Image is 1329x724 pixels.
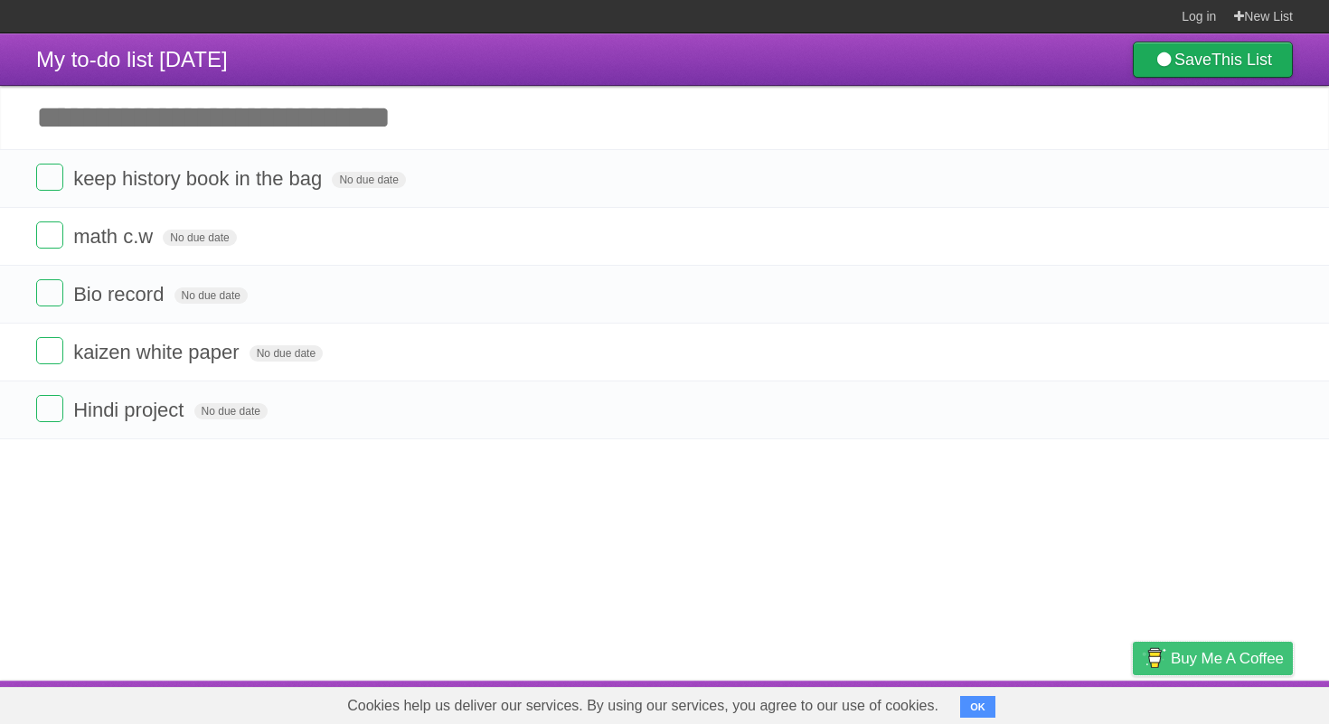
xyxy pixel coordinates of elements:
[174,287,248,304] span: No due date
[36,47,228,71] span: My to-do list [DATE]
[73,341,243,363] span: kaizen white paper
[892,685,930,719] a: About
[1142,643,1166,673] img: Buy me a coffee
[1048,685,1088,719] a: Terms
[36,221,63,249] label: Done
[329,688,957,724] span: Cookies help us deliver our services. By using our services, you agree to our use of cookies.
[73,399,188,421] span: Hindi project
[36,164,63,191] label: Done
[36,279,63,306] label: Done
[36,395,63,422] label: Done
[73,225,157,248] span: math c.w
[1109,685,1156,719] a: Privacy
[36,337,63,364] label: Done
[332,172,405,188] span: No due date
[952,685,1025,719] a: Developers
[1133,642,1293,675] a: Buy me a coffee
[250,345,323,362] span: No due date
[1133,42,1293,78] a: SaveThis List
[163,230,236,246] span: No due date
[73,283,168,306] span: Bio record
[73,167,326,190] span: keep history book in the bag
[960,696,995,718] button: OK
[1179,685,1293,719] a: Suggest a feature
[1211,51,1272,69] b: This List
[1171,643,1284,674] span: Buy me a coffee
[194,403,268,419] span: No due date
